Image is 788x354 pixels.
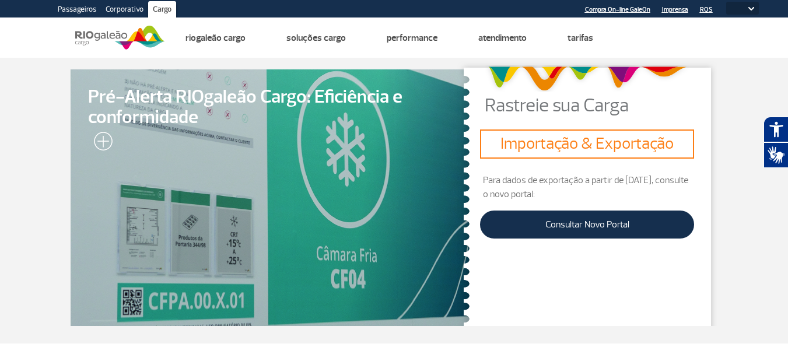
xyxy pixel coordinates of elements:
button: Abrir recursos assistivos. [764,117,788,142]
a: RQS [700,6,713,13]
span: Pré-Alerta RIOgaleão Cargo: Eficiência e conformidade [88,87,452,128]
a: Corporativo [101,1,148,20]
a: Cargo [148,1,176,20]
img: grafismo [484,61,691,96]
a: Riogaleão Cargo [185,32,246,44]
h3: Importação & Exportação [485,134,689,154]
a: Pré-Alerta RIOgaleão Cargo: Eficiência e conformidade [71,69,470,326]
a: Atendimento [478,32,527,44]
div: Plugin de acessibilidade da Hand Talk. [764,117,788,168]
a: Consultar Novo Portal [480,211,694,239]
a: Passageiros [53,1,101,20]
p: Rastreie sua Carga [485,96,718,115]
a: Tarifas [568,32,593,44]
a: Performance [387,32,437,44]
p: Para dados de exportação a partir de [DATE], consulte o novo portal: [480,173,694,201]
a: Compra On-line GaleOn [585,6,650,13]
a: Imprensa [662,6,688,13]
a: Soluções Cargo [286,32,346,44]
button: Abrir tradutor de língua de sinais. [764,142,788,168]
img: leia-mais [88,132,113,155]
